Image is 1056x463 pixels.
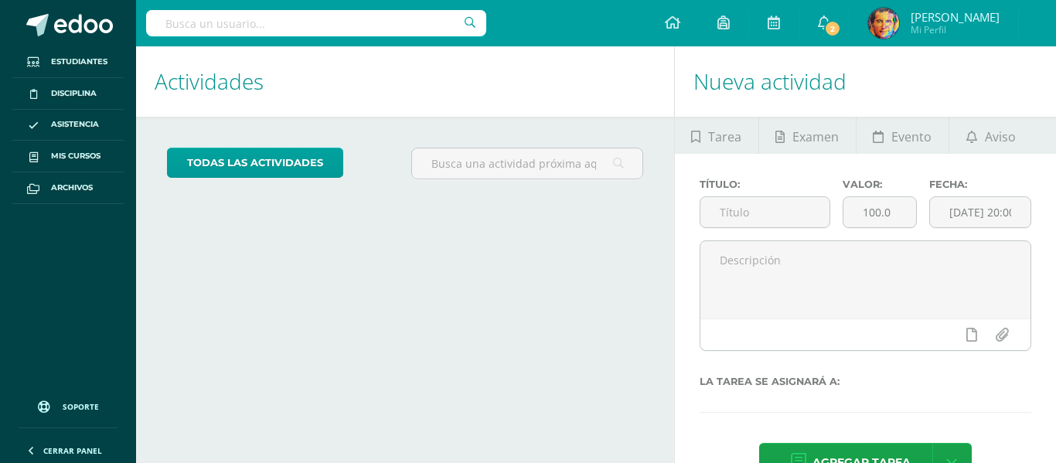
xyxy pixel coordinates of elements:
[693,46,1038,117] h1: Nueva actividad
[19,386,118,424] a: Soporte
[51,56,107,68] span: Estudiantes
[12,172,124,204] a: Archivos
[700,197,830,227] input: Título
[824,20,841,37] span: 2
[708,118,741,155] span: Tarea
[12,110,124,141] a: Asistencia
[12,46,124,78] a: Estudiantes
[857,117,949,154] a: Evento
[891,118,932,155] span: Evento
[930,197,1030,227] input: Fecha de entrega
[167,148,343,178] a: todas las Actividades
[792,118,839,155] span: Examen
[843,179,916,190] label: Valor:
[63,401,99,412] span: Soporte
[843,197,915,227] input: Puntos máximos
[700,179,831,190] label: Título:
[911,23,1000,36] span: Mi Perfil
[929,179,1031,190] label: Fecha:
[412,148,642,179] input: Busca una actividad próxima aquí...
[12,141,124,172] a: Mis cursos
[759,117,856,154] a: Examen
[51,150,100,162] span: Mis cursos
[700,376,1032,387] label: La tarea se asignará a:
[675,117,758,154] a: Tarea
[949,117,1032,154] a: Aviso
[146,10,486,36] input: Busca un usuario...
[51,118,99,131] span: Asistencia
[868,8,899,39] img: 6189efe1154869782297a4f5131f6e1d.png
[985,118,1016,155] span: Aviso
[911,9,1000,25] span: [PERSON_NAME]
[51,182,93,194] span: Archivos
[12,78,124,110] a: Disciplina
[51,87,97,100] span: Disciplina
[155,46,656,117] h1: Actividades
[43,445,102,456] span: Cerrar panel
